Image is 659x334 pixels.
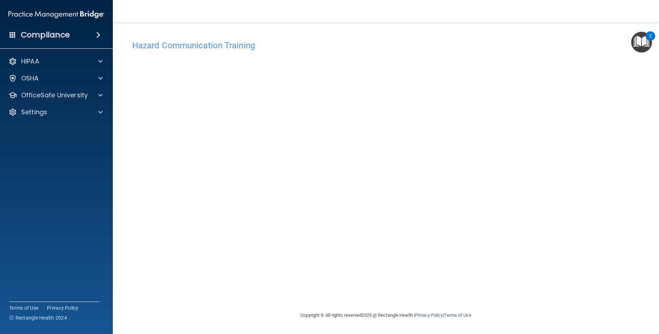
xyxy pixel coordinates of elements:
[537,284,651,312] iframe: Drift Widget Chat Controller
[21,91,88,99] p: OfficeSafe University
[8,57,103,66] a: HIPAA
[257,304,515,327] div: Copyright © All rights reserved 2025 @ Rectangle Health | |
[8,91,103,99] a: OfficeSafe University
[132,41,640,50] h4: Hazard Communication Training
[8,74,103,83] a: OSHA
[631,32,652,53] button: Open Resource Center, 2 new notifications
[132,54,492,287] iframe: HCT
[9,304,38,311] a: Terms of Use
[21,108,47,116] p: Settings
[9,314,67,321] span: Ⓒ Rectangle Health 2024
[649,36,652,45] div: 2
[21,57,39,66] p: HIPAA
[47,304,79,311] a: Privacy Policy
[415,312,443,318] a: Privacy Policy
[21,30,70,40] h4: Compliance
[444,312,471,318] a: Terms of Use
[21,74,39,83] p: OSHA
[8,7,104,22] img: PMB logo
[8,108,103,116] a: Settings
